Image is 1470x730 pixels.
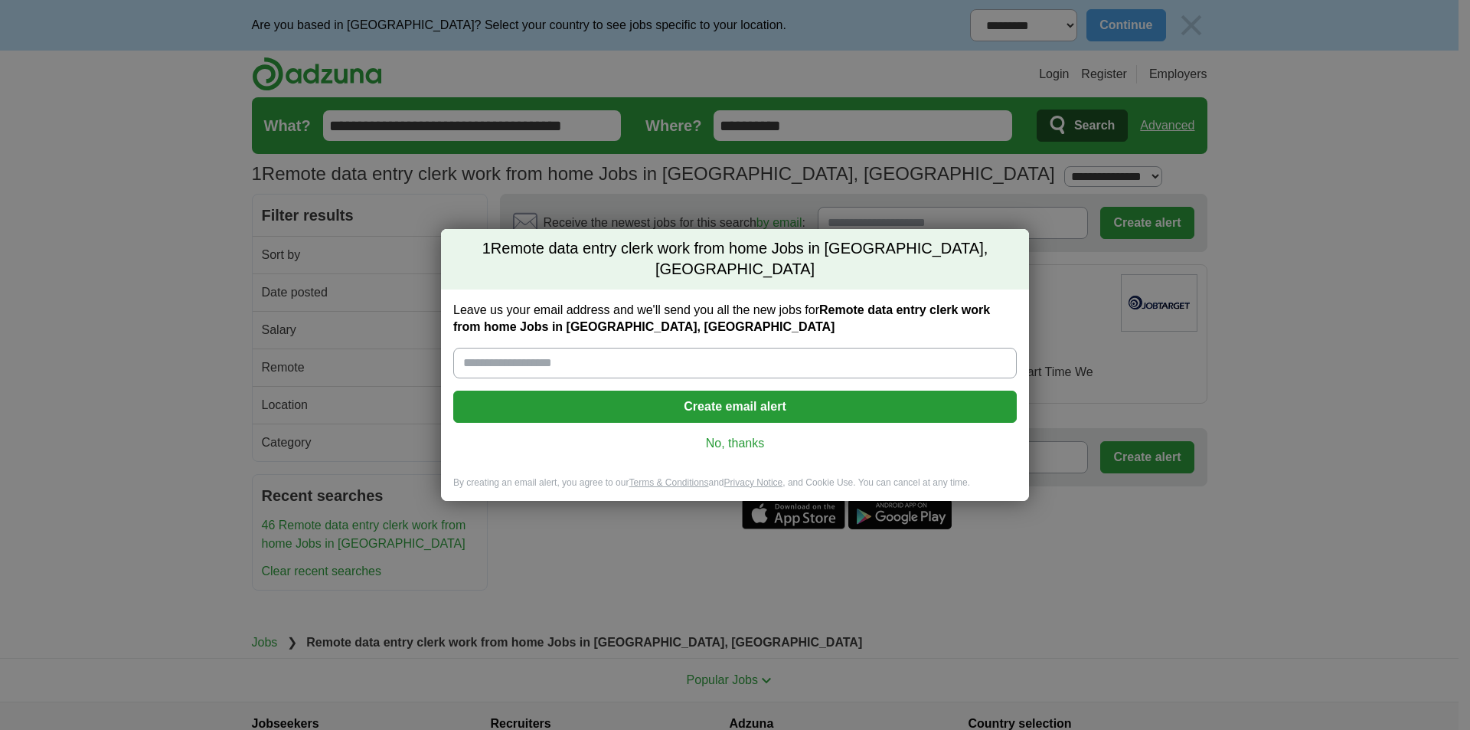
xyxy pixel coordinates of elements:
a: Privacy Notice [724,477,783,488]
span: 1 [482,238,491,260]
div: By creating an email alert, you agree to our and , and Cookie Use. You can cancel at any time. [441,476,1029,502]
label: Leave us your email address and we'll send you all the new jobs for [453,302,1017,336]
button: Create email alert [453,391,1017,423]
a: Terms & Conditions [629,477,708,488]
h2: Remote data entry clerk work from home Jobs in [GEOGRAPHIC_DATA], [GEOGRAPHIC_DATA] [441,229,1029,290]
strong: Remote data entry clerk work from home Jobs in [GEOGRAPHIC_DATA], [GEOGRAPHIC_DATA] [453,303,990,333]
a: No, thanks [465,435,1004,452]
